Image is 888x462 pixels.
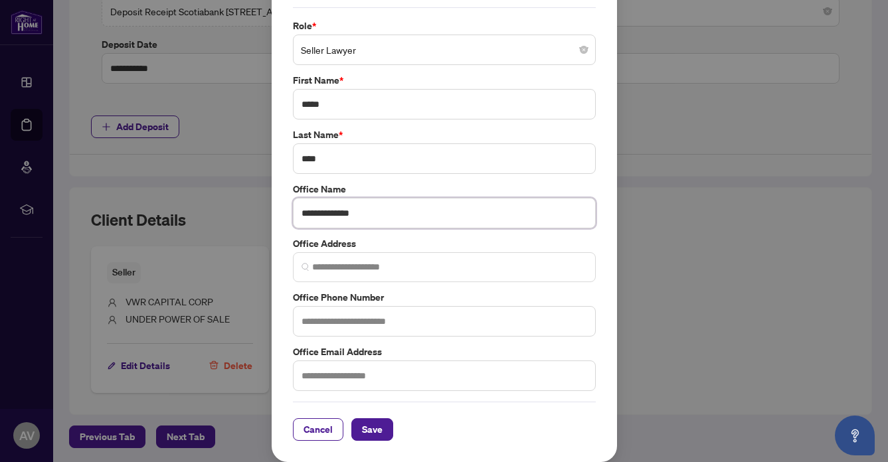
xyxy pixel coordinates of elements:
button: Save [351,418,393,441]
button: Open asap [835,416,875,455]
label: Office Email Address [293,345,596,359]
button: Cancel [293,418,343,441]
span: Save [362,419,383,440]
label: First Name [293,73,596,88]
label: Last Name [293,127,596,142]
label: Office Address [293,236,596,251]
span: Seller Lawyer [301,37,588,62]
span: close-circle [580,46,588,54]
label: Role [293,19,596,33]
label: Office Name [293,182,596,196]
img: search_icon [302,263,310,271]
label: Office Phone Number [293,290,596,305]
span: Cancel [304,419,333,440]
